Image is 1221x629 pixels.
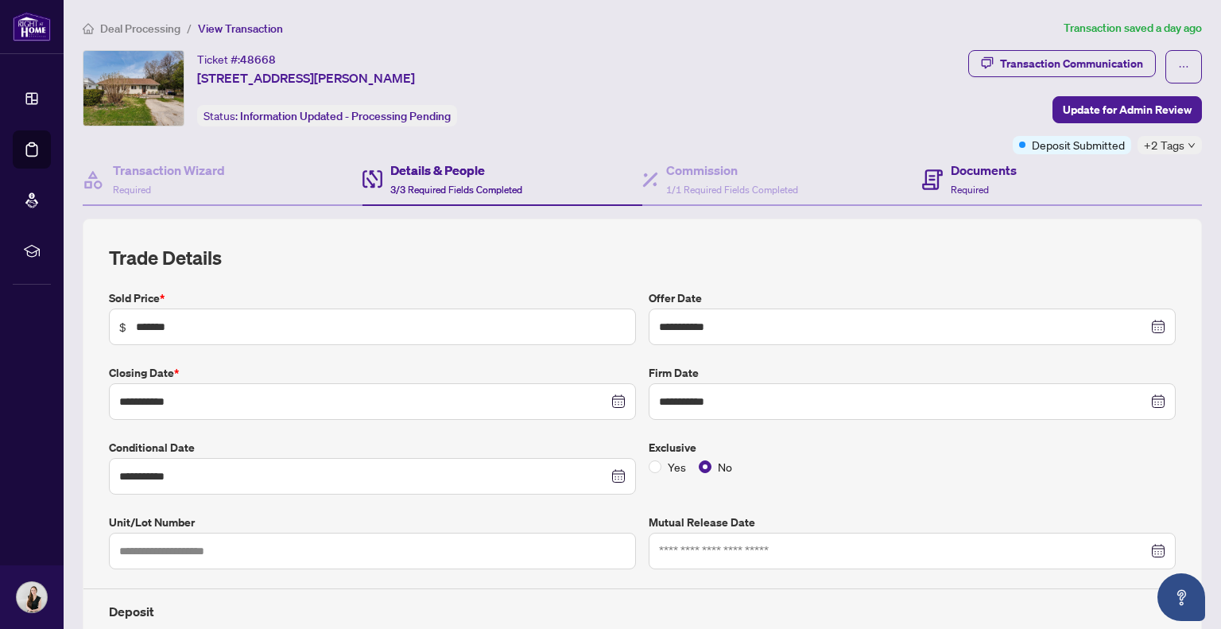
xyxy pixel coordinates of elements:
[113,161,225,180] h4: Transaction Wizard
[240,109,451,123] span: Information Updated - Processing Pending
[711,458,738,476] span: No
[197,68,415,87] span: [STREET_ADDRESS][PERSON_NAME]
[17,582,47,612] img: Profile Icon
[13,12,51,41] img: logo
[390,161,522,180] h4: Details & People
[390,184,522,196] span: 3/3 Required Fields Completed
[968,50,1156,77] button: Transaction Communication
[197,50,276,68] div: Ticket #:
[109,245,1176,270] h2: Trade Details
[1178,61,1189,72] span: ellipsis
[240,52,276,67] span: 48668
[1032,136,1125,153] span: Deposit Submitted
[1063,97,1192,122] span: Update for Admin Review
[1144,136,1184,154] span: +2 Tags
[83,23,94,34] span: home
[1064,19,1202,37] article: Transaction saved a day ago
[1000,51,1143,76] div: Transaction Communication
[1052,96,1202,123] button: Update for Admin Review
[109,364,636,382] label: Closing Date
[1157,573,1205,621] button: Open asap
[100,21,180,36] span: Deal Processing
[187,19,192,37] li: /
[109,514,636,531] label: Unit/Lot Number
[649,289,1176,307] label: Offer Date
[649,364,1176,382] label: Firm Date
[951,161,1017,180] h4: Documents
[119,318,126,336] span: $
[198,21,283,36] span: View Transaction
[109,289,636,307] label: Sold Price
[666,184,798,196] span: 1/1 Required Fields Completed
[109,602,1176,621] h4: Deposit
[666,161,798,180] h4: Commission
[113,184,151,196] span: Required
[1188,142,1196,149] span: down
[649,439,1176,456] label: Exclusive
[661,458,692,476] span: Yes
[951,184,989,196] span: Required
[83,51,184,126] img: IMG-S12291694_1.jpg
[649,514,1176,531] label: Mutual Release Date
[197,105,457,126] div: Status:
[109,439,636,456] label: Conditional Date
